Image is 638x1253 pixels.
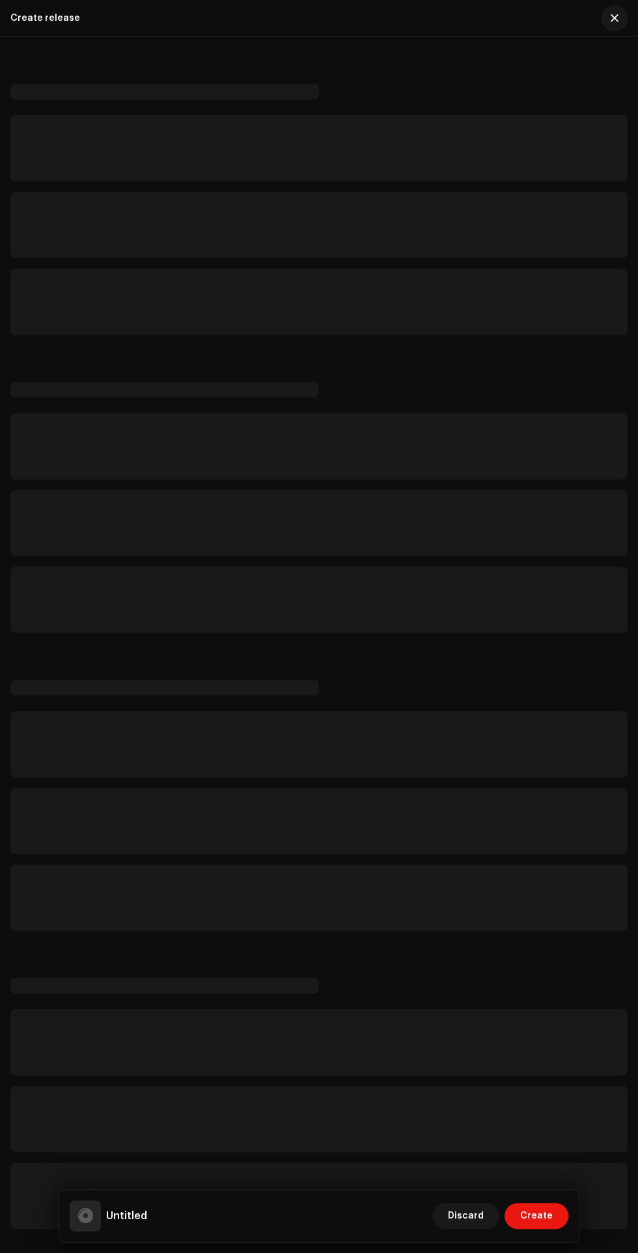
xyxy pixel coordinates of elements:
h5: Untitled [106,1208,147,1224]
button: Create [505,1203,568,1229]
div: Create release [10,13,80,23]
span: Discard [448,1203,484,1229]
button: Discard [432,1203,499,1229]
span: Create [520,1203,553,1229]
